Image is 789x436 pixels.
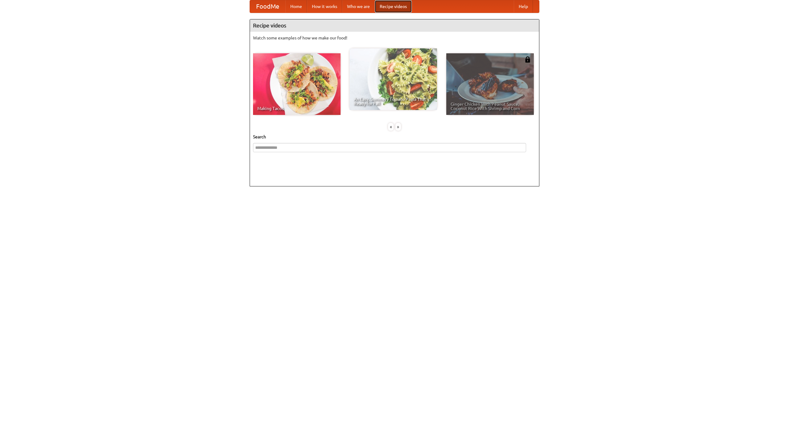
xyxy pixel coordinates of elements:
p: Watch some examples of how we make our food! [253,35,536,41]
img: 483408.png [525,56,531,63]
a: Making Tacos [253,53,341,115]
a: An Easy, Summery Tomato Pasta That's Ready for Fall [350,48,437,110]
div: » [395,123,401,131]
a: Help [514,0,533,13]
h5: Search [253,134,536,140]
a: Home [285,0,307,13]
h4: Recipe videos [250,19,539,32]
span: An Easy, Summery Tomato Pasta That's Ready for Fall [354,97,433,106]
a: Recipe videos [375,0,412,13]
a: Who we are [342,0,375,13]
a: FoodMe [250,0,285,13]
div: « [388,123,394,131]
span: Making Tacos [257,106,336,111]
a: How it works [307,0,342,13]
